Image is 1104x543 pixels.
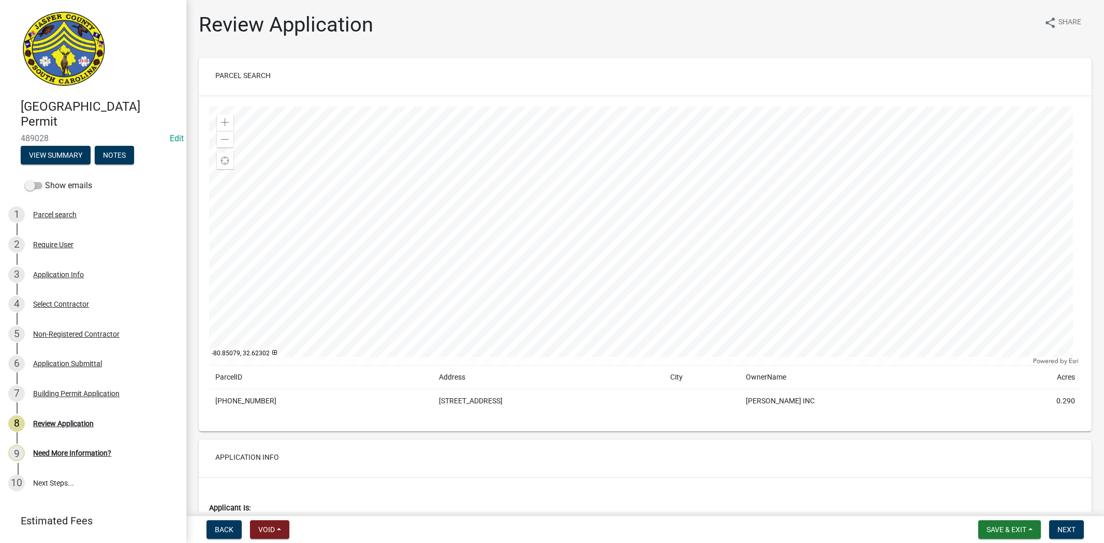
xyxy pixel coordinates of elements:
div: Zoom in [217,114,233,131]
div: Powered by [1031,357,1081,365]
button: shareShare [1036,12,1090,33]
span: Share [1058,17,1081,29]
div: Application Submittal [33,360,102,367]
td: [STREET_ADDRESS] [433,389,664,413]
wm-modal-confirm: Edit Application Number [170,133,184,143]
a: Edit [170,133,184,143]
span: Void [258,525,275,534]
div: 8 [8,415,25,432]
a: Estimated Fees [8,510,170,531]
div: 9 [8,445,25,461]
h4: [GEOGRAPHIC_DATA] Permit [21,99,178,129]
button: Save & Exit [978,520,1041,539]
div: 5 [8,326,25,342]
div: 2 [8,236,25,253]
div: 10 [8,475,25,491]
div: Zoom out [217,131,233,147]
button: Next [1049,520,1084,539]
button: Void [250,520,289,539]
button: Back [207,520,242,539]
td: [PHONE_NUMBER] [209,389,433,413]
i: share [1044,17,1056,29]
h1: Review Application [199,12,373,37]
td: Address [433,366,664,389]
div: Require User [33,241,73,248]
label: Show emails [25,179,92,192]
div: 3 [8,266,25,283]
button: Application Info [207,448,287,466]
div: Find my location [217,153,233,169]
div: Parcel search [33,211,77,218]
div: 1 [8,206,25,223]
div: Need More Information? [33,449,111,457]
div: Application Info [33,271,84,278]
td: OwnerName [740,366,987,389]
div: Review Application [33,420,94,427]
div: 6 [8,355,25,372]
td: ParcelID [209,366,433,389]
button: Parcel search [207,66,279,85]
td: City [664,366,740,389]
span: 489028 [21,133,166,143]
img: Jasper County, South Carolina [21,11,107,88]
span: Next [1057,525,1076,534]
a: Esri [1069,357,1079,365]
div: Building Permit Application [33,390,120,397]
wm-modal-confirm: Notes [95,152,134,160]
label: Applicant Is: [209,505,251,512]
td: 0.290 [987,389,1081,413]
wm-modal-confirm: Summary [21,152,91,160]
td: [PERSON_NAME] INC [740,389,987,413]
div: Select Contractor [33,300,89,308]
button: View Summary [21,146,91,164]
div: 7 [8,385,25,402]
td: Acres [987,366,1081,389]
div: Non-Registered Contractor [33,330,120,338]
span: Save & Exit [987,525,1026,534]
span: Back [215,525,233,534]
button: Notes [95,146,134,164]
div: 4 [8,296,25,312]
